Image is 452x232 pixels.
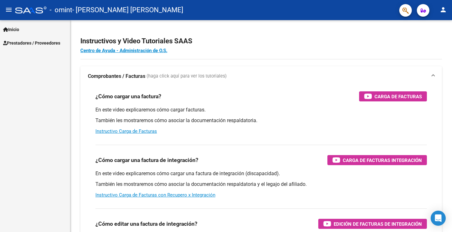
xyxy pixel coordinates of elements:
button: Carga de Facturas [359,91,427,101]
span: Carga de Facturas [374,93,422,100]
button: Edición de Facturas de integración [318,219,427,229]
span: - [PERSON_NAME] [PERSON_NAME] [72,3,183,17]
p: También les mostraremos cómo asociar la documentación respaldatoria y el legajo del afiliado. [95,181,427,188]
span: Edición de Facturas de integración [334,220,422,228]
a: Instructivo Carga de Facturas [95,128,157,134]
a: Instructivo Carga de Facturas con Recupero x Integración [95,192,215,198]
strong: Comprobantes / Facturas [88,73,145,80]
span: - omint [50,3,72,17]
h3: ¿Cómo cargar una factura de integración? [95,156,198,165]
span: (haga click aquí para ver los tutoriales) [147,73,227,80]
a: Centro de Ayuda - Administración de O.S. [80,48,167,53]
h3: ¿Cómo cargar una factura? [95,92,161,101]
button: Carga de Facturas Integración [327,155,427,165]
p: También les mostraremos cómo asociar la documentación respaldatoria. [95,117,427,124]
mat-icon: person [439,6,447,13]
span: Carga de Facturas Integración [343,156,422,164]
h2: Instructivos y Video Tutoriales SAAS [80,35,442,47]
mat-icon: menu [5,6,13,13]
h3: ¿Cómo editar una factura de integración? [95,219,197,228]
mat-expansion-panel-header: Comprobantes / Facturas (haga click aquí para ver los tutoriales) [80,66,442,86]
div: Open Intercom Messenger [431,211,446,226]
span: Prestadores / Proveedores [3,40,60,46]
p: En este video explicaremos cómo cargar facturas. [95,106,427,113]
span: Inicio [3,26,19,33]
p: En este video explicaremos cómo cargar una factura de integración (discapacidad). [95,170,427,177]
